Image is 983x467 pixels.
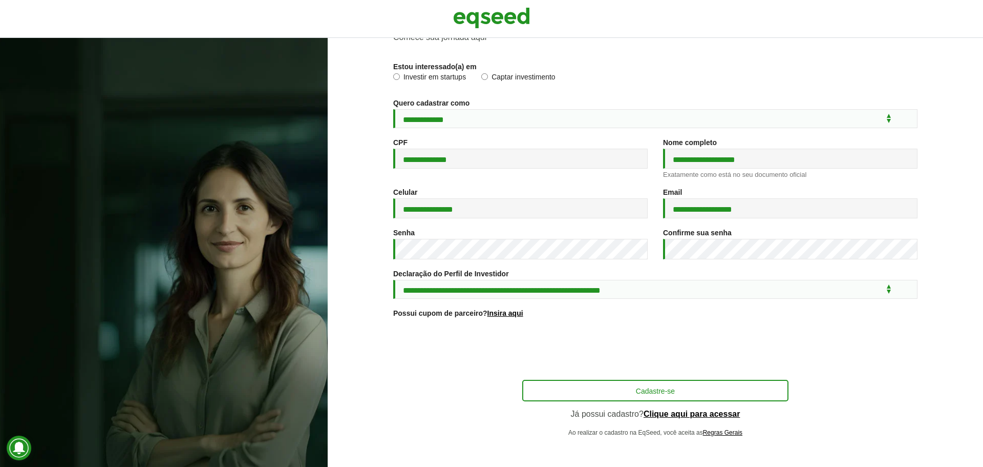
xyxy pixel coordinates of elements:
[481,73,488,80] input: Captar investimento
[393,189,417,196] label: Celular
[393,310,523,317] label: Possui cupom de parceiro?
[663,139,717,146] label: Nome completo
[393,99,469,107] label: Quero cadastrar como
[663,171,917,178] div: Exatamente como está no seu documento oficial
[393,73,466,84] label: Investir em startups
[578,330,733,370] iframe: reCAPTCHA
[393,63,477,70] label: Estou interessado(a) em
[393,73,400,80] input: Investir em startups
[393,270,509,277] label: Declaração do Perfil de Investidor
[453,5,530,31] img: EqSeed Logo
[487,310,523,317] a: Insira aqui
[522,429,788,436] p: Ao realizar o cadastro na EqSeed, você aceita as
[393,139,408,146] label: CPF
[522,380,788,401] button: Cadastre-se
[522,409,788,419] p: Já possui cadastro?
[644,410,740,418] a: Clique aqui para acessar
[393,229,415,236] label: Senha
[481,73,555,84] label: Captar investimento
[703,430,742,436] a: Regras Gerais
[663,189,682,196] label: Email
[663,229,732,236] label: Confirme sua senha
